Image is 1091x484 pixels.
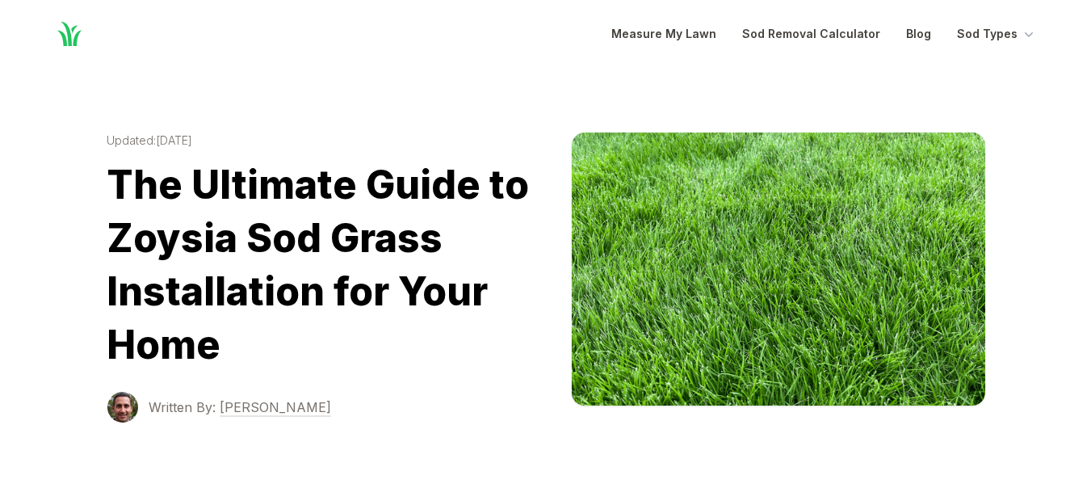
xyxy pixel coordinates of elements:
a: Sod Removal Calculator [742,24,880,44]
span: [PERSON_NAME] [220,399,331,417]
h1: The Ultimate Guide to Zoysia Sod Grass Installation for Your Home [107,158,546,372]
a: Measure My Lawn [611,24,716,44]
img: zoysia image [572,133,985,406]
a: Written By: [PERSON_NAME] [149,398,331,417]
a: Blog [906,24,931,44]
button: Sod Types [957,24,1037,44]
time: Updated: [DATE] [107,133,546,149]
img: Terrance Sowell photo [107,391,139,423]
